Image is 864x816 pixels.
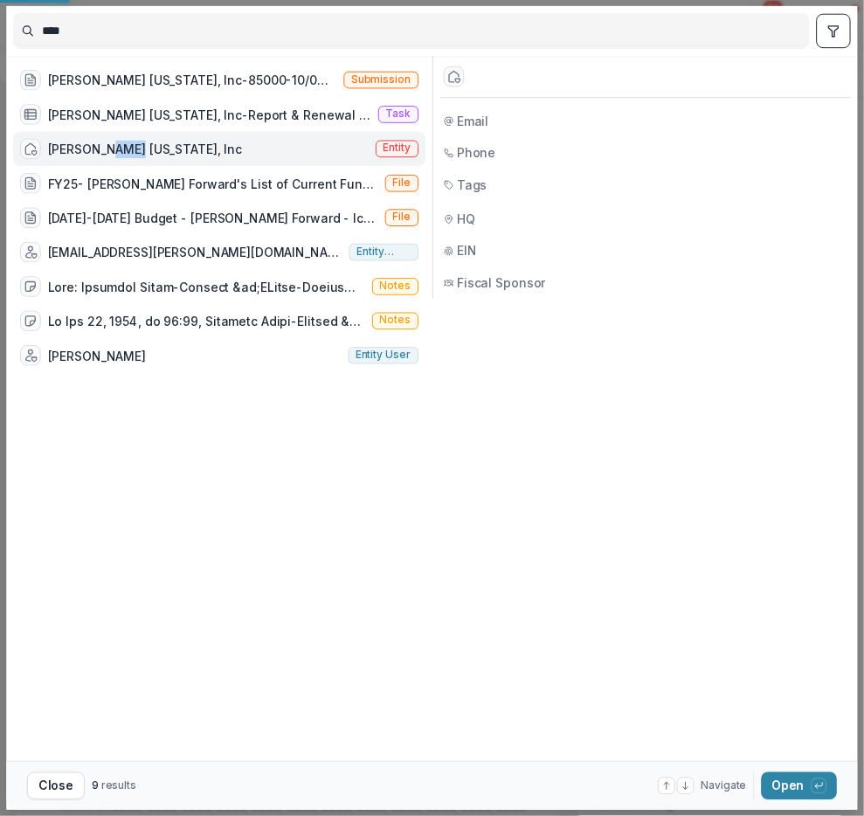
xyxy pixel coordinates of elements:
[356,349,411,361] span: Entity user
[48,140,243,158] div: [PERSON_NAME] [US_STATE], Inc
[101,779,136,792] span: results
[379,280,410,292] span: Notes
[383,142,411,155] span: Entity
[701,778,746,794] span: Navigate
[379,315,410,327] span: Notes
[457,176,487,194] span: Tags
[816,14,850,48] button: toggle filters
[48,278,365,296] div: Lore: Ipsumdol Sitam-Consect &ad;ELitse-Doeiusm@tempori.utl&et;Dolo: Magn 63, 0315 al 83:51:07 EN...
[92,779,99,792] span: 9
[27,772,85,800] button: Close
[48,243,342,261] div: [EMAIL_ADDRESS][PERSON_NAME][DOMAIN_NAME]
[357,245,411,258] span: Entity user
[457,210,475,228] span: HQ
[457,143,495,162] span: Phone
[48,347,146,365] div: [PERSON_NAME]
[457,112,488,130] span: Email
[457,273,545,292] span: Fiscal Sponsor
[457,242,477,260] span: EIN
[48,106,371,124] div: [PERSON_NAME] [US_STATE], Inc-Report & Renewal Application
[48,71,337,89] div: [PERSON_NAME] [US_STATE], Inc-85000-10/04/2023
[48,312,365,330] div: Lo Ips 22, 1954, do 96:99, Sitametc Adipi-Elitsed &do;EIusmo-Tempori@utlabor.etd&ma; aliqu:﻿En Ad...
[48,209,378,227] div: [DATE]-[DATE] Budget - [PERSON_NAME] Forward - Ichigo Foundation .xlsx
[48,174,378,192] div: FY25- [PERSON_NAME] Forward's List of Current Funders.docx
[761,772,837,800] button: Open
[351,73,411,86] span: Submission
[385,107,411,120] span: Task
[392,176,411,189] span: File
[392,211,411,224] span: File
